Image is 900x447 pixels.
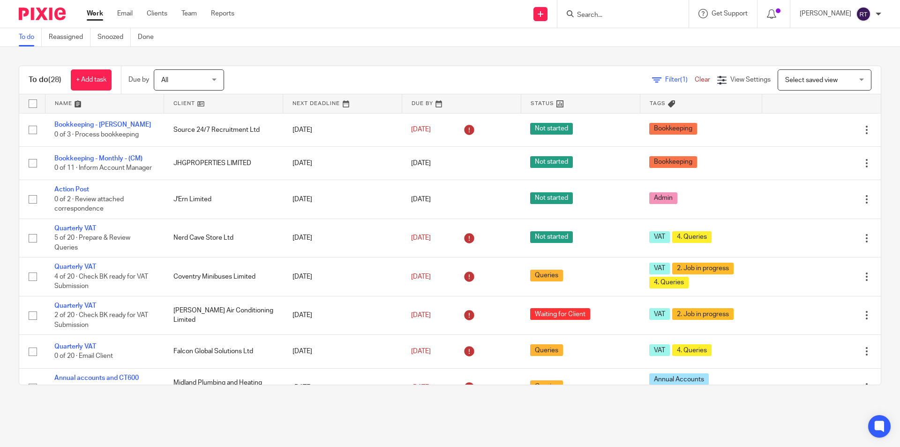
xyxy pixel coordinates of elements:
span: [DATE] [411,196,431,203]
span: Queries [530,380,563,392]
span: 5 of 20 · Prepare & Review Queries [54,235,130,251]
a: Email [117,9,133,18]
span: Annual Accounts [649,373,709,385]
span: (1) [680,76,688,83]
p: Due by [128,75,149,84]
span: Not started [530,123,573,135]
td: Falcon Global Solutions Ltd [164,335,283,368]
td: Midland Plumbing and Heating Limited [164,368,283,407]
td: JHGPROPERTIES LIMITED [164,146,283,180]
span: [DATE] [411,312,431,318]
a: Quarterly VAT [54,264,96,270]
span: VAT [649,344,670,356]
td: [DATE] [283,296,402,334]
span: VAT [649,263,670,274]
span: 4. Queries [649,277,689,288]
span: Bookkeeping [649,123,697,135]
span: [DATE] [411,348,431,355]
span: 4. Queries [672,344,712,356]
td: [DATE] [283,180,402,219]
span: 2. Job in progress [672,263,734,274]
img: svg%3E [856,7,871,22]
span: Bookkeeping [649,156,697,168]
span: 0 of 11 · Inform Account Manager [54,165,152,171]
a: Quarterly VAT [54,225,96,232]
span: Tags [650,101,666,106]
td: Source 24/7 Recruitment Ltd [164,113,283,146]
h1: To do [29,75,61,85]
a: Clients [147,9,167,18]
span: 4. Queries [672,231,712,243]
a: Done [138,28,161,46]
a: Quarterly VAT [54,343,96,350]
td: [DATE] [283,113,402,146]
span: 0 of 2 · Review attached correspondence [54,196,124,212]
td: [DATE] [283,146,402,180]
span: All [161,77,168,83]
span: 2. Job in progress [672,308,734,320]
input: Search [576,11,660,20]
a: Reassigned [49,28,90,46]
span: VAT [649,308,670,320]
td: [DATE] [283,368,402,407]
span: Queries [530,344,563,356]
td: J'Ern Limited [164,180,283,219]
td: [DATE] [283,335,402,368]
a: Snoozed [97,28,131,46]
span: Not started [530,192,573,204]
span: Admin [649,192,677,204]
a: Bookkeeping - [PERSON_NAME] [54,121,151,128]
span: Waiting for Client [530,308,590,320]
td: Coventry Minibuses Limited [164,258,283,296]
a: Reports [211,9,234,18]
td: [DATE] [283,258,402,296]
span: 4 of 20 · Check BK ready for VAT Submission [54,273,148,290]
a: Clear [695,76,710,83]
a: Work [87,9,103,18]
img: Pixie [19,8,66,20]
span: Filter [665,76,695,83]
span: View Settings [730,76,771,83]
a: Team [181,9,197,18]
span: Not started [530,156,573,168]
a: Action Post [54,186,89,193]
td: Nerd Cave Store Ltd [164,219,283,257]
a: Annual accounts and CT600 return [54,375,139,391]
span: [DATE] [411,235,431,241]
span: 0 of 3 · Process bookkeeping [54,131,139,138]
span: Not started [530,231,573,243]
span: [DATE] [411,160,431,167]
td: [PERSON_NAME] Air Conditioning Limited [164,296,283,334]
a: Bookkeeping - Monthly - (CM) [54,155,142,162]
span: 0 of 20 · Email Client [54,353,113,360]
span: 2 of 20 · Check BK ready for VAT Submission [54,312,148,328]
span: [DATE] [411,384,431,391]
a: To do [19,28,42,46]
a: Quarterly VAT [54,303,96,309]
span: (28) [48,76,61,83]
span: Select saved view [785,77,838,83]
a: + Add task [71,69,112,91]
span: [DATE] [411,127,431,133]
td: [DATE] [283,219,402,257]
p: [PERSON_NAME] [800,9,851,18]
span: [DATE] [411,273,431,280]
span: VAT [649,231,670,243]
span: Queries [530,270,563,281]
span: Get Support [712,10,748,17]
